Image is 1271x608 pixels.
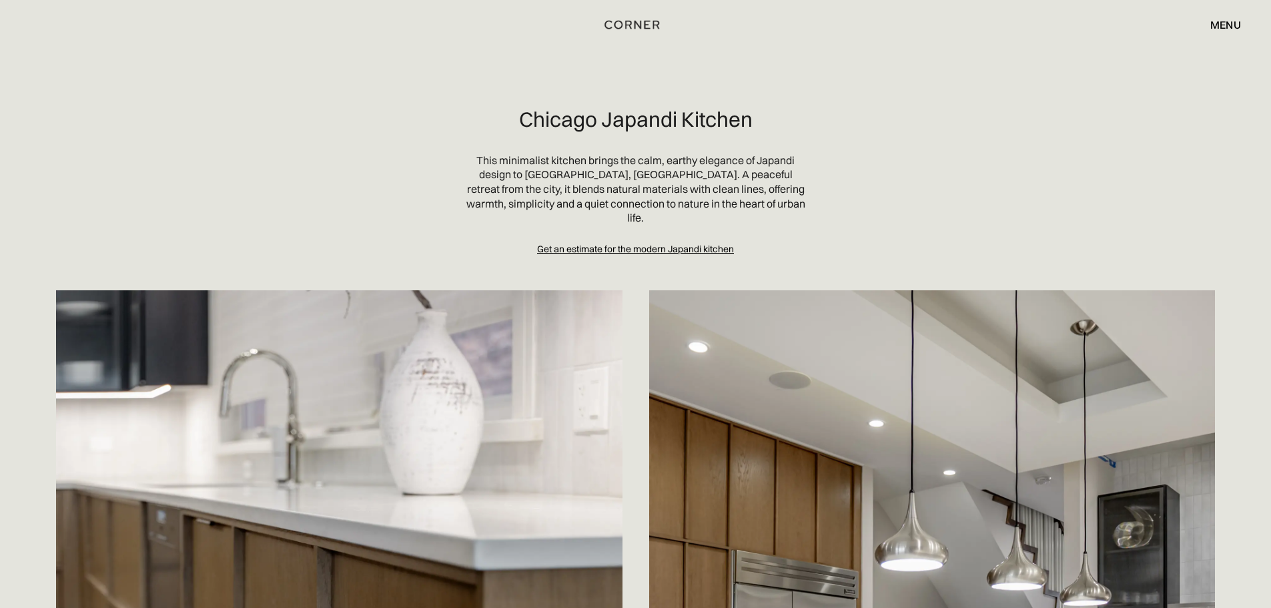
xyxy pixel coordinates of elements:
a: Get an estimate for the modern Japandi kitchen [537,243,734,256]
a: home [590,16,681,33]
p: This minimalist kitchen brings the calm, earthy elegance of Japandi design to [GEOGRAPHIC_DATA], ... [465,154,807,226]
div: menu [1210,19,1241,30]
h2: Chicago Japandi Kitchen [465,107,807,132]
div: menu [1197,13,1241,36]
